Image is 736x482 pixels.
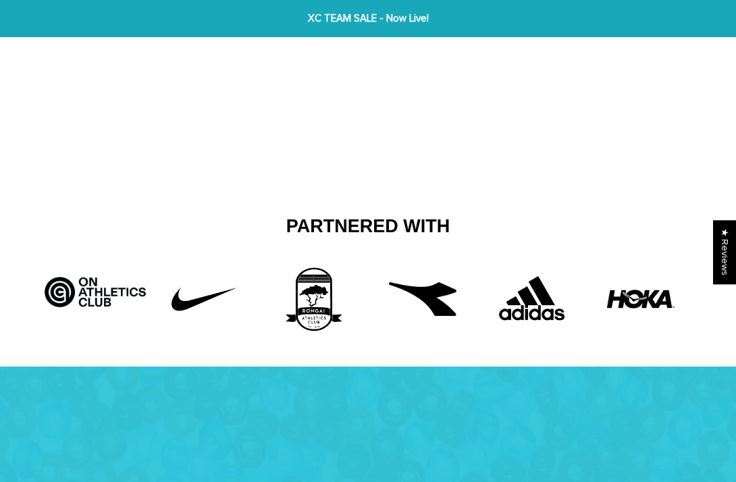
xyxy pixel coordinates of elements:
div: Click to open Judge.me floating reviews tab [713,220,736,284]
img: HOKA-logo.webp [607,265,675,333]
img: free-diadora-logo-icon-download-in-svg-png-gif-file-formats--brand-fashion-pack-logos-icons-28542... [389,265,456,333]
h2: Partnered With [51,215,685,238]
img: Adidas.png [481,265,583,333]
span: XC TEAM SALE - Now Live! [229,11,507,26]
img: Artboard_5_bcd5fb9d-526a-4748-82a7-e4a7ed1c43f8.jpg [41,265,150,311]
img: 3rd_partner.png [263,265,364,333]
img: Untitled-1_42f22808-10d6-43b8-a0fd-fffce8cf9462.png [153,265,255,333]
